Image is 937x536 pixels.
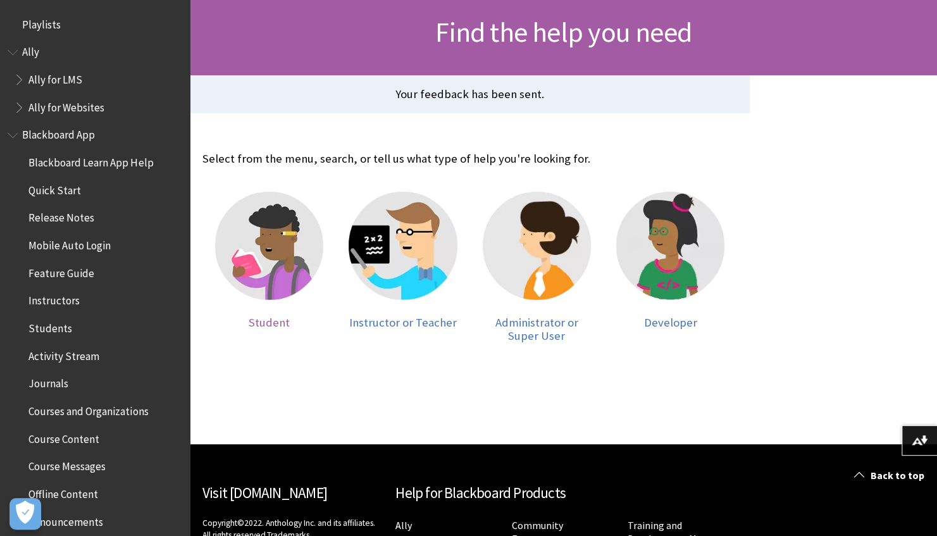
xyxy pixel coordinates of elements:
[190,75,750,114] div: Status message
[22,42,39,59] span: Ally
[22,14,61,31] span: Playlists
[28,456,106,473] span: Course Messages
[28,235,111,252] span: Mobile Auto Login
[28,428,99,446] span: Course Content
[215,192,323,300] img: Student
[395,482,731,504] h2: Help for Blackboard Products
[349,192,457,343] a: Instructor Instructor or Teacher
[9,498,41,530] button: Open Preferences
[643,315,697,330] span: Developer
[8,42,182,118] nav: Book outline for Anthology Ally Help
[28,152,153,169] span: Blackboard Learn App Help
[8,14,182,35] nav: Book outline for Playlists
[28,208,94,225] span: Release Notes
[202,483,327,502] a: Visit [DOMAIN_NAME]
[28,401,148,418] span: Courses and Organizations
[28,373,68,390] span: Journals
[483,192,591,343] a: Administrator Administrator or Super User
[483,192,591,300] img: Administrator
[28,263,94,280] span: Feature Guide
[349,192,457,300] img: Instructor
[28,483,98,501] span: Offline Content
[28,290,80,308] span: Instructors
[845,464,937,487] a: Back to top
[349,315,457,330] span: Instructor or Teacher
[28,318,72,335] span: Students
[28,180,81,197] span: Quick Start
[215,192,323,343] a: Student Student
[435,15,691,49] span: Find the help you need
[202,151,737,167] p: Select from the menu, search, or tell us what type of help you're looking for.
[28,346,99,363] span: Activity Stream
[28,511,103,528] span: Announcements
[28,69,82,86] span: Ally for LMS
[495,315,578,344] span: Administrator or Super User
[249,315,290,330] span: Student
[22,125,95,142] span: Blackboard App
[28,97,104,114] span: Ally for Websites
[395,519,412,532] a: Ally
[616,192,724,343] a: Developer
